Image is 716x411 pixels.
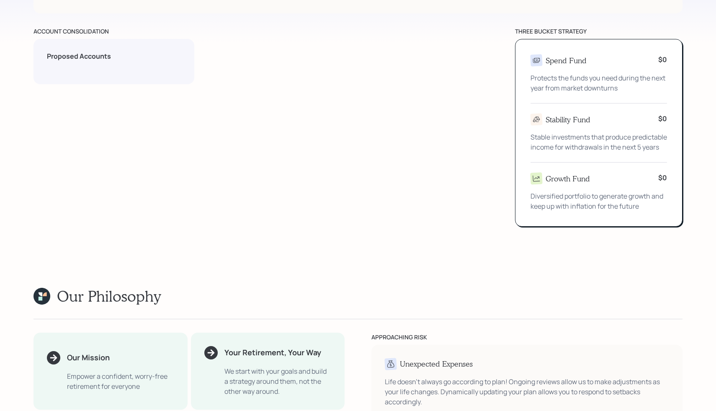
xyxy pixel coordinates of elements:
[658,173,667,182] b: $0
[658,55,667,64] b: $0
[658,114,667,123] b: $0
[531,132,667,152] div: Stable investments that produce predictable income for withdrawals in the next 5 years
[224,366,332,396] div: We start with your goals and build a strategy around them, not the other way around.
[385,377,669,407] div: Life doesn't always go according to plan! Ongoing reviews allow us to make adjustments as your li...
[67,371,174,391] div: Empower a confident, worry-free retirement for everyone
[47,52,181,60] h5: Proposed Accounts
[224,347,321,357] b: Your Retirement, Your Way
[67,352,110,362] b: Our Mission
[546,115,590,124] h4: Stability Fund
[546,174,590,184] h4: Growth Fund
[57,287,161,305] h1: Our Philosophy
[531,73,667,93] div: Protects the funds you need during the next year from market downturns
[371,333,683,341] div: APPROACHING RISK
[515,27,683,36] div: three bucket strategy
[400,359,473,369] h4: Unexpected Expenses
[546,56,587,65] h4: Spend Fund
[33,27,194,36] div: account consolidation
[531,191,667,211] div: Diversified portfolio to generate growth and keep up with inflation for the future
